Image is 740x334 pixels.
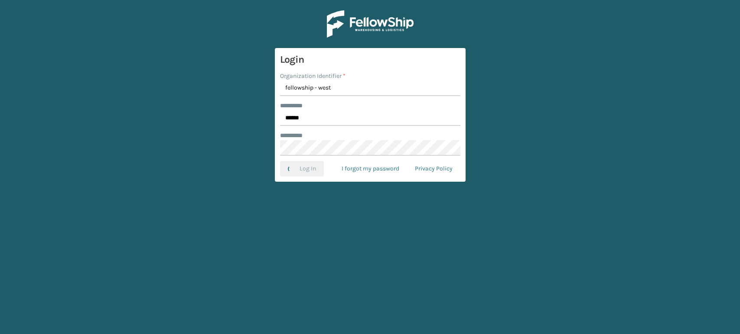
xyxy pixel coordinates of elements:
[327,10,414,38] img: Logo
[280,53,460,66] h3: Login
[334,161,407,177] a: I forgot my password
[407,161,460,177] a: Privacy Policy
[280,161,324,177] button: Log In
[280,71,346,80] label: Organization Identifier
